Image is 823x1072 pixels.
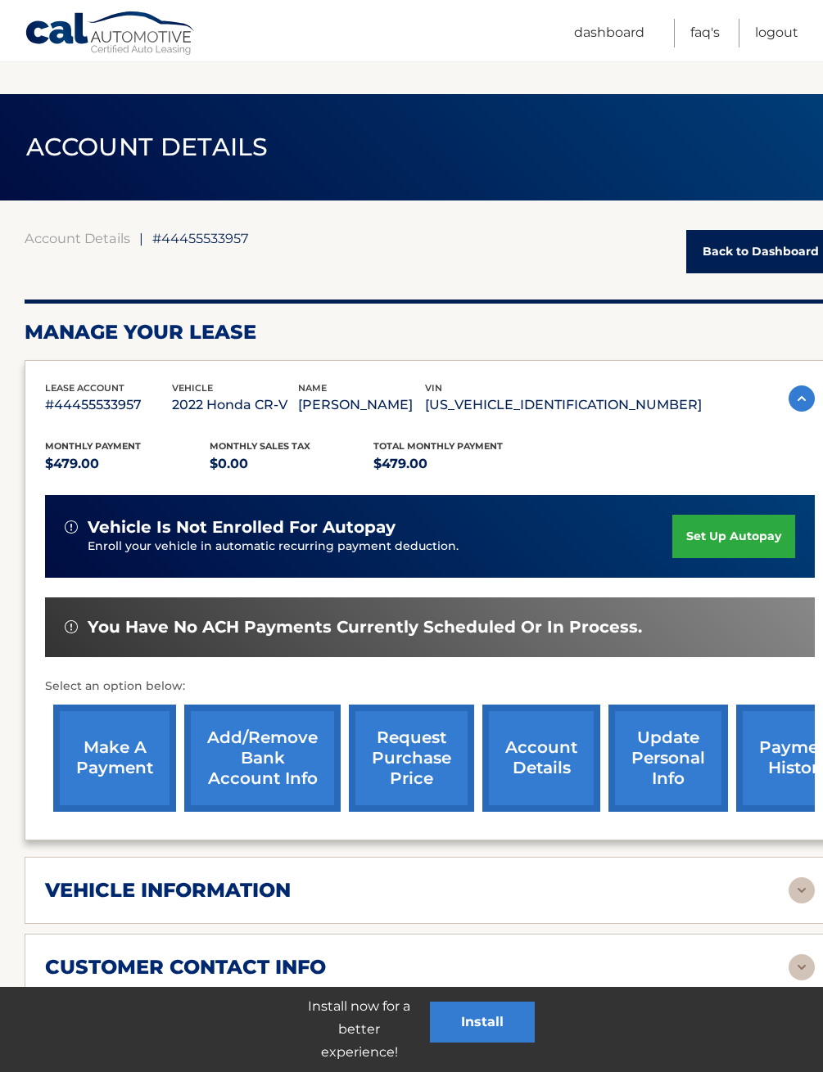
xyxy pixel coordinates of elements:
p: Select an option below: [45,677,815,696]
span: #44455533957 [152,230,249,246]
span: name [298,382,327,394]
p: $479.00 [373,453,538,475]
span: vehicle [172,382,213,394]
span: vin [425,382,442,394]
a: make a payment [53,705,176,812]
a: account details [482,705,600,812]
p: Enroll your vehicle in automatic recurring payment deduction. [88,538,672,556]
h2: vehicle information [45,878,291,903]
span: Monthly Payment [45,440,141,452]
a: set up autopay [672,515,795,558]
a: request purchase price [349,705,474,812]
p: $479.00 [45,453,210,475]
img: alert-white.svg [65,520,78,534]
a: update personal info [608,705,728,812]
span: ACCOUNT DETAILS [26,132,269,162]
a: FAQ's [690,19,720,47]
h2: customer contact info [45,955,326,980]
span: | [139,230,143,246]
a: Account Details [25,230,130,246]
span: You have no ACH payments currently scheduled or in process. [88,617,642,637]
a: Logout [755,19,798,47]
img: accordion-rest.svg [789,954,815,980]
a: Add/Remove bank account info [184,705,341,812]
img: accordion-rest.svg [789,877,815,903]
p: [PERSON_NAME] [298,394,425,417]
span: Total Monthly Payment [373,440,503,452]
a: Dashboard [574,19,644,47]
p: 2022 Honda CR-V [172,394,299,417]
p: [US_VEHICLE_IDENTIFICATION_NUMBER] [425,394,702,417]
span: lease account [45,382,124,394]
p: #44455533957 [45,394,172,417]
span: vehicle is not enrolled for autopay [88,517,396,538]
img: alert-white.svg [65,620,78,633]
p: $0.00 [210,453,374,475]
img: accordion-active.svg [789,385,815,412]
a: Cal Automotive [25,11,197,58]
button: Install [430,1002,535,1043]
p: Install now for a better experience! [289,995,430,1064]
span: Monthly sales Tax [210,440,310,452]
